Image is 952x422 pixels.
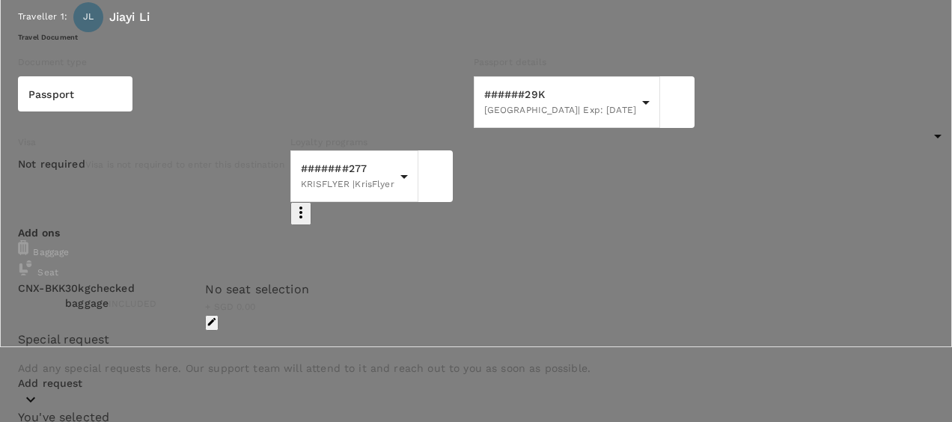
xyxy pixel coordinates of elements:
[205,302,255,312] span: + SGD 0.00
[18,57,87,67] span: Document type
[85,159,284,170] span: Visa is not required to enter this destination
[18,260,33,275] img: baggage-icon
[18,281,65,296] p: CNX - BKK
[18,137,37,147] span: Visa
[484,105,637,115] span: [GEOGRAPHIC_DATA] | Exp: [DATE]
[18,240,923,260] div: Baggage
[301,179,394,189] span: KRISFLYER | KrisFlyer
[28,87,109,102] p: Passport
[290,137,367,147] span: Loyalty programs
[109,8,150,26] p: Jiayi Li
[474,57,546,67] span: Passport details
[83,10,94,25] span: JL
[18,331,923,349] p: Special request
[18,361,923,376] p: Add any special requests here. Our support team will attend to it and reach out to you as soon as...
[205,281,339,299] div: No seat selection
[18,156,85,171] p: Not required
[18,376,923,391] p: Add request
[18,260,923,281] div: Seat
[484,87,671,102] p: ######29K
[65,282,135,309] span: 30kg checked baggage
[109,299,156,309] span: INCLUDED
[18,32,923,42] h6: Travel Document
[18,10,67,25] p: Traveller 1 :
[18,225,923,240] p: Add ons
[18,240,28,255] img: baggage-icon
[301,161,429,176] p: #######277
